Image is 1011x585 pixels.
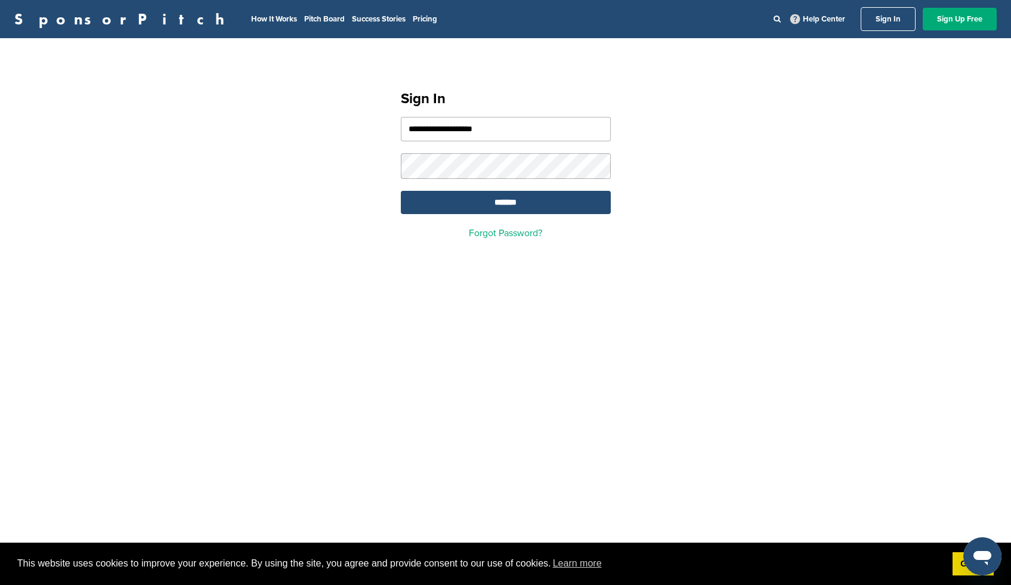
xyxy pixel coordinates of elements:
a: How It Works [251,14,297,24]
h1: Sign In [401,88,611,110]
a: Sign In [861,7,916,31]
a: Help Center [788,12,848,26]
iframe: Button to launch messaging window [963,537,1001,575]
a: Sign Up Free [923,8,997,30]
a: Forgot Password? [469,227,542,239]
a: Success Stories [352,14,406,24]
span: This website uses cookies to improve your experience. By using the site, you agree and provide co... [17,555,943,572]
a: Pitch Board [304,14,345,24]
a: dismiss cookie message [953,552,994,576]
a: SponsorPitch [14,11,232,27]
a: learn more about cookies [551,555,604,572]
a: Pricing [413,14,437,24]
